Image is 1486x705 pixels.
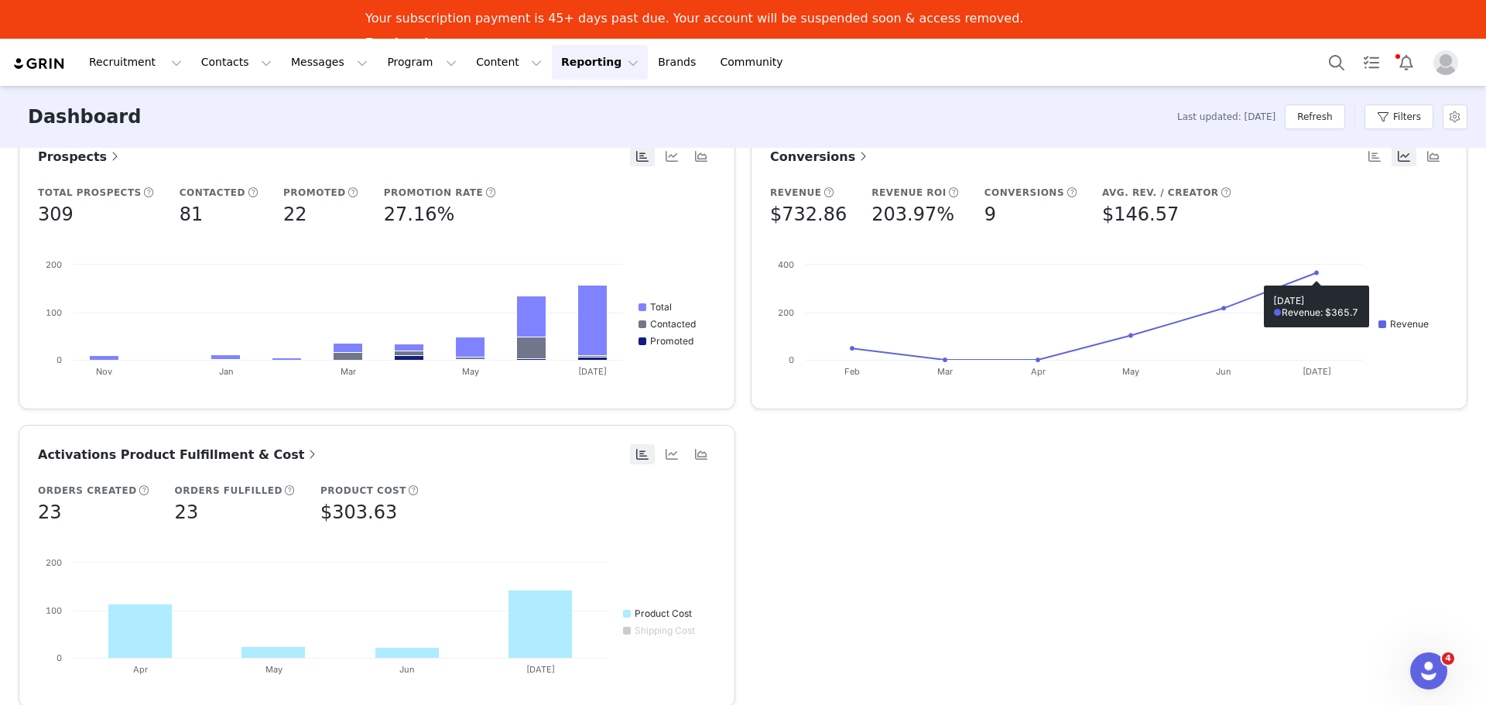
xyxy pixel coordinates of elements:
text: [DATE] [1303,366,1331,377]
h5: Orders Fulfilled [175,484,282,498]
text: Shipping Cost [635,625,695,636]
a: Conversions [770,147,871,166]
a: Activations Product Fulfillment & Cost [38,445,320,464]
h5: 22 [283,200,307,228]
h5: Conversions [984,186,1064,200]
text: Apr [1031,366,1046,377]
text: [DATE] [578,366,607,377]
h5: 23 [175,498,199,526]
text: [DATE] [526,664,555,675]
h5: 81 [180,200,204,228]
h5: Revenue ROI [871,186,947,200]
button: Recruitment [80,45,191,80]
h5: 27.16% [384,200,455,228]
h5: $303.63 [320,498,397,526]
h5: Avg. Rev. / Creator [1102,186,1219,200]
text: Contacted [650,318,696,330]
span: 4 [1442,652,1454,665]
h5: 23 [38,498,62,526]
text: 0 [56,652,62,663]
h5: Orders Created [38,484,137,498]
text: Nov [96,366,112,377]
text: May [462,366,479,377]
a: Tasks [1354,45,1388,80]
text: Jun [1216,366,1231,377]
img: grin logo [12,56,67,71]
text: 200 [46,557,62,568]
button: Program [378,45,466,80]
text: Mar [937,366,953,377]
text: 100 [46,307,62,318]
text: Feb [844,366,860,377]
button: Reporting [552,45,648,80]
div: Your subscription payment is 45+ days past due. Your account will be suspended soon & access remo... [365,11,1023,26]
span: Activations Product Fulfillment & Cost [38,447,320,462]
span: Prospects [38,149,122,164]
h5: $732.86 [770,200,847,228]
button: Messages [282,45,377,80]
h5: 203.97% [871,200,954,228]
text: Promoted [650,335,693,347]
a: Community [711,45,799,80]
h5: Promoted [283,186,346,200]
button: Notifications [1389,45,1423,80]
text: Jan [219,366,234,377]
a: Prospects [38,147,122,166]
h5: Revenue [770,186,821,200]
img: placeholder-profile.jpg [1433,50,1458,75]
h5: 309 [38,200,74,228]
text: Product Cost [635,607,692,619]
button: Filters [1364,104,1433,129]
h5: Promotion Rate [384,186,483,200]
text: May [265,664,282,675]
button: Content [467,45,551,80]
h5: Contacted [180,186,245,200]
text: Revenue [1390,318,1429,330]
iframe: Intercom live chat [1410,652,1447,690]
text: Total [650,301,672,313]
button: Search [1320,45,1354,80]
text: 400 [778,259,794,270]
span: Last updated: [DATE] [1177,110,1275,124]
a: Pay Invoices [365,36,452,53]
h5: $146.57 [1102,200,1179,228]
span: Conversions [770,149,871,164]
text: Mar [341,366,356,377]
h5: 9 [984,200,996,228]
text: 0 [789,354,794,365]
a: Brands [649,45,710,80]
text: 200 [778,307,794,318]
button: Contacts [192,45,281,80]
h3: Dashboard [28,103,141,131]
text: May [1122,366,1139,377]
button: Profile [1424,50,1474,75]
h5: Product Cost [320,484,406,498]
text: 100 [46,605,62,616]
text: Jun [399,664,415,675]
text: 0 [56,354,62,365]
h5: Total Prospects [38,186,142,200]
button: Refresh [1285,104,1344,129]
text: Apr [133,664,148,675]
text: 200 [46,259,62,270]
